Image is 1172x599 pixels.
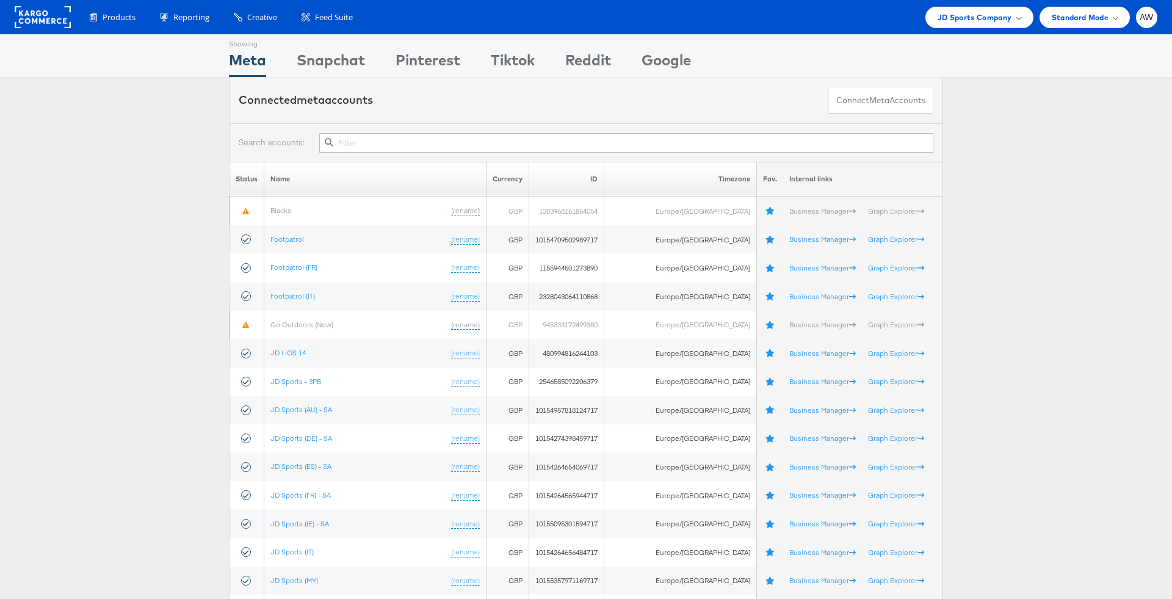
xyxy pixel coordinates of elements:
[264,162,487,197] th: Name
[1140,13,1154,21] span: AW
[828,87,933,114] button: ConnectmetaAccounts
[396,49,460,77] div: Pinterest
[529,509,604,538] td: 10155095301594717
[868,462,924,471] a: Graph Explorer
[642,49,691,77] div: Google
[789,547,856,556] a: Business Manager
[451,206,480,216] a: (rename)
[868,576,924,585] a: Graph Explorer
[451,462,480,472] a: (rename)
[789,490,856,499] a: Business Manager
[270,575,318,584] a: JD Sports (MY)
[487,197,529,225] td: GBP
[230,162,264,197] th: Status
[565,49,611,77] div: Reddit
[604,368,756,396] td: Europe/[GEOGRAPHIC_DATA]
[451,348,480,358] a: (rename)
[529,339,604,368] td: 480994816244103
[270,263,317,272] a: Footpatrol (FR)
[229,49,266,77] div: Meta
[451,263,480,273] a: (rename)
[604,452,756,481] td: Europe/[GEOGRAPHIC_DATA]
[789,263,856,272] a: Business Manager
[604,162,756,197] th: Timezone
[868,547,924,556] a: Graph Explorer
[297,93,325,107] span: meta
[529,253,604,282] td: 1155944501273890
[270,319,333,329] a: Go Outdoors (New)
[451,234,480,245] a: (rename)
[270,434,332,443] a: JD Sports (DE) - SA
[451,405,480,415] a: (rename)
[789,377,856,386] a: Business Manager
[451,490,480,501] a: (rename)
[604,253,756,282] td: Europe/[GEOGRAPHIC_DATA]
[789,434,856,443] a: Business Manager
[789,405,856,415] a: Business Manager
[270,462,331,471] a: JD Sports (ES) - SA
[451,319,480,330] a: (rename)
[270,291,315,300] a: Footpatrol (IT)
[529,311,604,339] td: 945333172499380
[604,396,756,424] td: Europe/[GEOGRAPHIC_DATA]
[487,339,529,368] td: GBP
[487,311,529,339] td: GBP
[270,234,304,244] a: Footpatrol
[270,377,321,386] a: JD Sports - 3PB
[604,481,756,510] td: Europe/[GEOGRAPHIC_DATA]
[487,567,529,595] td: GBP
[247,12,277,23] span: Creative
[529,368,604,396] td: 2546585092206379
[529,396,604,424] td: 10154957818124717
[868,434,924,443] a: Graph Explorer
[604,567,756,595] td: Europe/[GEOGRAPHIC_DATA]
[1052,11,1109,24] span: Standard Mode
[529,538,604,567] td: 10154264656484717
[529,197,604,225] td: 1383968161864054
[270,348,306,357] a: JD | iOS 14
[529,282,604,311] td: 2328043064110868
[529,225,604,254] td: 10154709502989717
[487,452,529,481] td: GBP
[789,462,856,471] a: Business Manager
[487,368,529,396] td: GBP
[487,538,529,567] td: GBP
[491,49,535,77] div: Tiktok
[270,490,331,499] a: JD Sports (FR) - SA
[868,490,924,499] a: Graph Explorer
[529,452,604,481] td: 10154264654069717
[789,291,856,300] a: Business Manager
[789,519,856,528] a: Business Manager
[487,253,529,282] td: GBP
[229,35,266,49] div: Showing
[604,538,756,567] td: Europe/[GEOGRAPHIC_DATA]
[451,377,480,387] a: (rename)
[451,291,480,302] a: (rename)
[239,92,373,108] div: Connected accounts
[868,320,924,329] a: Graph Explorer
[604,311,756,339] td: Europe/[GEOGRAPHIC_DATA]
[789,320,856,329] a: Business Manager
[297,49,365,77] div: Snapchat
[103,12,136,23] span: Products
[604,424,756,453] td: Europe/[GEOGRAPHIC_DATA]
[270,518,329,528] a: JD Sports (IE) - SA
[270,405,332,414] a: JD Sports (AU) - SA
[487,282,529,311] td: GBP
[868,291,924,300] a: Graph Explorer
[868,234,924,244] a: Graph Explorer
[487,396,529,424] td: GBP
[451,518,480,529] a: (rename)
[868,377,924,386] a: Graph Explorer
[487,509,529,538] td: GBP
[529,481,604,510] td: 10154264565944717
[319,133,933,153] input: Filter
[487,225,529,254] td: GBP
[451,575,480,586] a: (rename)
[529,424,604,453] td: 10154274398459717
[868,348,924,357] a: Graph Explorer
[789,206,856,216] a: Business Manager
[451,547,480,557] a: (rename)
[270,206,291,215] a: Blacks
[529,162,604,197] th: ID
